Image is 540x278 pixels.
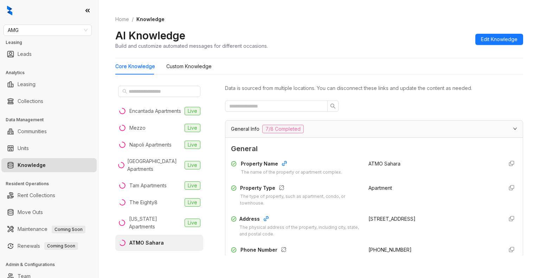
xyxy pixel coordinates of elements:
[185,161,200,169] span: Live
[18,239,78,253] a: RenewalsComing Soon
[240,193,360,207] div: The type of property, such as apartment, condo, or townhouse.
[7,6,12,15] img: logo
[129,255,170,263] div: Campus Crossing
[127,157,182,173] div: [GEOGRAPHIC_DATA] Apartments
[115,42,268,50] div: Build and customize automated messages for different occasions.
[1,205,97,219] li: Move Outs
[1,222,97,236] li: Maintenance
[185,107,200,115] span: Live
[368,247,412,253] span: [PHONE_NUMBER]
[129,107,181,115] div: Encantada Apartments
[225,84,523,92] div: Data is sourced from multiple locations. You can disconnect these links and update the content as...
[231,125,259,133] span: General Info
[6,181,98,187] h3: Resident Operations
[368,215,497,223] div: [STREET_ADDRESS]
[115,63,155,70] div: Core Knowledge
[240,246,360,255] div: Phone Number
[6,39,98,46] h3: Leasing
[1,77,97,91] li: Leasing
[166,63,212,70] div: Custom Knowledge
[115,29,185,42] h2: AI Knowledge
[185,181,200,190] span: Live
[132,15,134,23] li: /
[368,161,400,167] span: ATMO Sahara
[18,94,43,108] a: Collections
[44,242,78,250] span: Coming Soon
[18,124,47,138] a: Communities
[18,188,55,202] a: Rent Collections
[129,124,146,132] div: Mezzo
[136,16,165,22] span: Knowledge
[185,219,200,227] span: Live
[241,169,342,176] div: The name of the property or apartment complex.
[1,239,97,253] li: Renewals
[18,158,46,172] a: Knowledge
[1,141,97,155] li: Units
[18,141,29,155] a: Units
[129,141,172,149] div: Napoli Apartments
[122,89,127,94] span: search
[240,184,360,193] div: Property Type
[241,160,342,169] div: Property Name
[239,215,360,224] div: Address
[129,182,167,189] div: Tam Apartments
[231,143,517,154] span: General
[185,198,200,207] span: Live
[185,124,200,132] span: Live
[6,117,98,123] h3: Data Management
[52,226,85,233] span: Coming Soon
[8,25,88,35] span: AMG
[114,15,130,23] a: Home
[1,124,97,138] li: Communities
[6,261,98,268] h3: Admin & Configurations
[368,185,392,191] span: Apartment
[240,255,360,269] div: The contact phone number for the property or leasing office.
[1,94,97,108] li: Collections
[1,47,97,61] li: Leads
[6,70,98,76] h3: Analytics
[513,127,517,131] span: expanded
[18,77,36,91] a: Leasing
[475,34,523,45] button: Edit Knowledge
[129,215,182,231] div: [US_STATE] Apartments
[262,125,304,133] span: 7/8 Completed
[1,188,97,202] li: Rent Collections
[481,35,517,43] span: Edit Knowledge
[225,121,523,137] div: General Info7/8 Completed
[185,141,200,149] span: Live
[239,224,360,238] div: The physical address of the property, including city, state, and postal code.
[330,103,336,109] span: search
[1,158,97,172] li: Knowledge
[129,199,157,206] div: The Eighty8
[18,205,43,219] a: Move Outs
[129,239,164,247] div: ATMO Sahara
[18,47,32,61] a: Leads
